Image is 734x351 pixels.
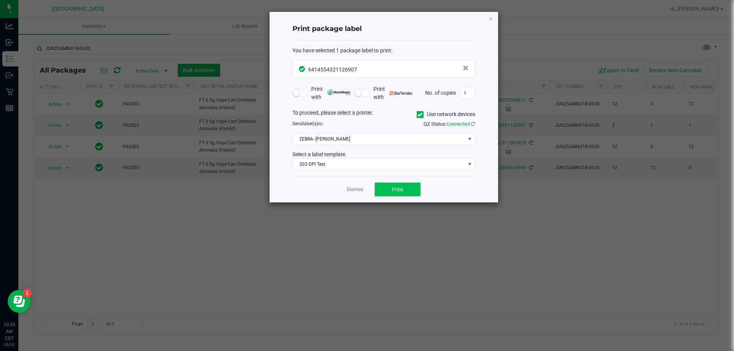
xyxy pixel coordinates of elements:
[293,134,465,144] span: ZEBRA- [PERSON_NAME]
[23,289,32,298] iframe: Resource center unread badge
[292,47,391,53] span: You have selected 1 package label to print
[292,24,475,34] h4: Print package label
[303,121,318,126] span: label(s)
[447,121,470,127] span: Connected
[8,290,31,313] iframe: Resource center
[308,66,357,73] span: 6414554321126907
[292,47,475,55] div: :
[347,186,363,193] a: Dismiss
[425,89,456,95] span: No. of copies
[424,121,475,127] span: QZ Status:
[417,110,475,118] label: Use network devices
[293,159,465,170] span: 203 DPI Test
[287,109,481,120] div: To proceed, please select a printer.
[390,91,413,95] img: bartender.png
[327,89,351,95] img: mark_magic_cybra.png
[292,121,323,126] span: Send to:
[287,150,481,159] div: Select a label template.
[375,183,421,196] button: Print
[392,186,403,192] span: Print
[311,85,351,101] span: Print with
[299,65,306,73] span: In Sync
[373,85,413,101] span: Print with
